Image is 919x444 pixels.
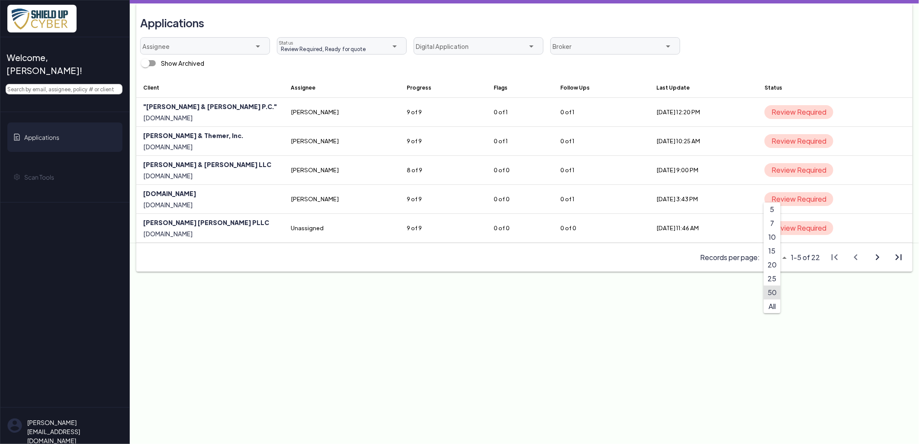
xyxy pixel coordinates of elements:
td: [DATE] 11:46 AM [650,214,758,243]
td: 9 of 9 [400,214,487,243]
h3: Applications [140,12,204,34]
span: Review Required [765,221,833,235]
td: 8 of 9 [400,156,487,185]
th: Progress [400,77,487,98]
th: Status [758,77,913,98]
span: 20 [768,260,777,269]
a: Applications [7,122,122,152]
td: 0 of 1 [554,127,650,156]
td: [DATE] 3:43 PM [650,185,758,214]
span: 5 [770,205,774,214]
td: 0 of 0 [487,156,553,185]
td: 9 of 9 [400,127,487,156]
span: 10 [768,232,776,241]
span: 7 [770,219,774,228]
td: [DATE] 12:20 PM [650,98,758,127]
td: [PERSON_NAME] [284,156,400,185]
i: arrow_drop_down [526,41,537,51]
th: Flags [487,77,553,98]
span: Review Required [765,192,833,206]
i: first_page [829,251,840,263]
i: arrow_drop_down [779,253,790,263]
span: Scan Tools [24,173,54,182]
span: Applications [24,133,59,142]
td: [DATE] 9:00 PM [650,156,758,185]
a: Scan Tools [7,162,122,192]
td: Unassigned [284,214,400,243]
th: Last Update [650,77,758,98]
img: application-icon.svg [13,134,20,141]
td: 0 of 1 [487,98,553,127]
a: Welcome, [PERSON_NAME]! [7,48,122,80]
div: Show Archived [161,59,204,68]
img: x7pemu0IxLxkcbZJZdzx2HwkaHwO9aaLS0XkQIJL.png [7,5,77,32]
td: 0 of 1 [487,127,553,156]
th: Follow Ups [554,77,650,98]
span: Review Required [765,163,833,177]
input: Search by email, assignee, policy # or client [6,84,122,94]
td: 0 of 1 [554,156,650,185]
span: 50 [768,288,777,297]
span: Review Required [765,105,833,119]
i: arrow_drop_down [253,41,263,51]
span: 25 [768,274,776,283]
i: last_page [893,251,904,263]
td: 9 of 9 [400,185,487,214]
i: arrow_drop_down [663,41,673,51]
td: [PERSON_NAME] [284,185,400,214]
td: 0 of 0 [487,214,553,243]
span: 1-5 of 22 [791,252,820,263]
td: 9 of 9 [400,98,487,127]
td: 0 of 1 [554,185,650,214]
div: Show Archived [137,55,204,72]
span: Review Required, Ready for quote [277,45,366,53]
span: All [768,302,776,311]
td: 0 of 0 [554,214,650,243]
td: 0 of 0 [487,185,553,214]
span: Records per page: [700,252,760,263]
span: Review Required [765,134,833,148]
td: 0 of 1 [554,98,650,127]
th: Client [136,77,284,98]
td: [PERSON_NAME] [284,98,400,127]
th: Assignee [284,77,400,98]
i: arrow_drop_down [389,41,400,51]
i: chevron_right [871,251,883,263]
i: chevron_left [850,251,861,263]
span: Welcome, [PERSON_NAME]! [6,51,116,77]
td: [PERSON_NAME] [284,127,400,156]
img: gear-icon.svg [13,174,20,180]
span: 15 [768,246,775,255]
img: su-uw-user-icon.svg [7,418,22,433]
td: [DATE] 10:25 AM [650,127,758,156]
